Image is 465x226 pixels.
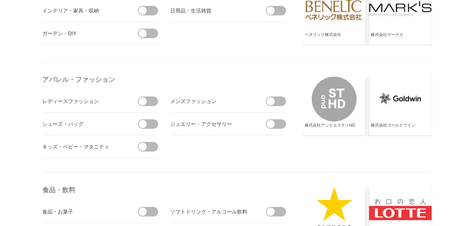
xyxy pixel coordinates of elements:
[371,32,430,44] div: 株式会社マークス
[170,119,253,128] div: ジュエリー・アクセサリー
[42,73,289,86] h4: アパレル・ファッション
[42,29,125,38] div: ガーデン・DIY
[42,183,289,197] h4: 食品・飲料
[42,142,125,151] div: キッズ・ベビー・マタニティ
[170,96,253,106] div: メンズファッション
[42,119,125,128] div: シューズ・バッグ
[42,6,125,15] div: インテリア・家具・収納
[305,123,364,134] div: 株式会社アンドエスティHD
[42,96,125,106] div: レディースファッション
[371,123,430,134] div: 株式会社ゴールドウイン
[305,32,364,44] div: ベネリック株式会社
[170,6,253,15] div: 日用品・生活雑貨
[170,207,253,216] div: ソフトドリンク・アルコール飲料
[42,207,125,216] div: 食品・お菓子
